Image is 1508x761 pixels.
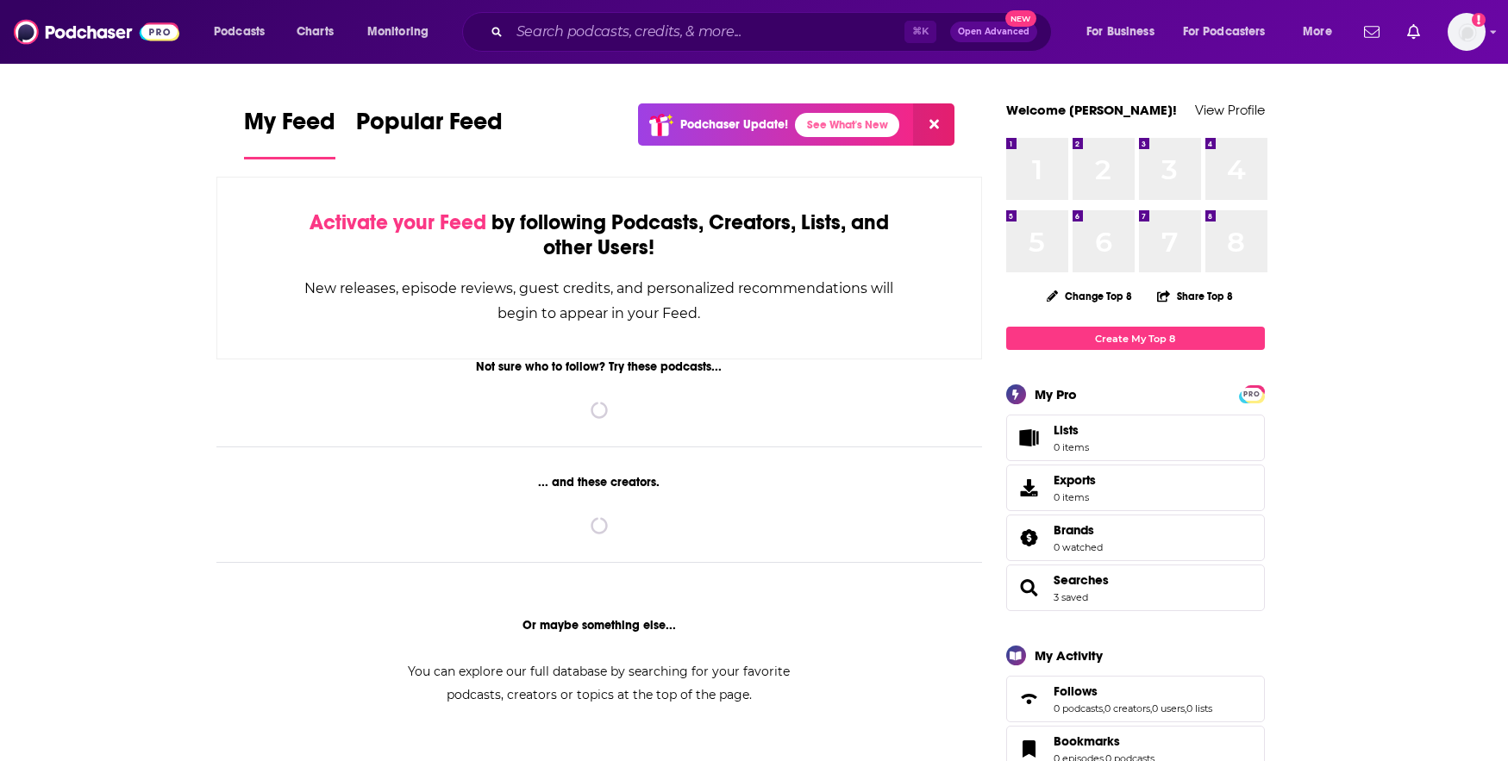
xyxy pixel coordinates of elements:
span: Bookmarks [1054,733,1120,749]
span: ⌘ K [904,21,936,43]
button: open menu [202,18,287,46]
button: open menu [1074,18,1176,46]
button: open menu [355,18,451,46]
a: Brands [1054,522,1103,538]
a: 3 saved [1054,591,1088,603]
button: open menu [1172,18,1291,46]
a: My Feed [244,107,335,159]
a: Follows [1012,687,1047,711]
a: 0 users [1152,702,1185,714]
span: New [1005,10,1036,27]
a: Charts [285,18,344,46]
img: Podchaser - Follow, Share and Rate Podcasts [14,16,179,48]
span: Popular Feed [356,107,503,147]
div: My Pro [1035,386,1077,402]
p: Podchaser Update! [680,117,788,132]
button: Show profile menu [1448,13,1486,51]
span: More [1303,20,1332,44]
span: For Podcasters [1183,20,1266,44]
a: Follows [1054,683,1212,699]
span: My Feed [244,107,335,147]
a: Exports [1006,465,1265,511]
div: New releases, episode reviews, guest credits, and personalized recommendations will begin to appe... [303,276,896,326]
a: Welcome [PERSON_NAME]! [1006,102,1177,118]
span: Follows [1054,683,1098,699]
a: 0 watched [1054,541,1103,553]
button: Share Top 8 [1156,279,1234,313]
a: 0 creators [1104,702,1150,714]
a: Lists [1006,415,1265,461]
span: Brands [1054,522,1094,538]
span: Follows [1006,676,1265,722]
span: 0 items [1054,491,1096,503]
span: Lists [1012,426,1047,450]
span: Exports [1012,476,1047,500]
a: Searches [1054,572,1109,588]
a: 0 podcasts [1054,702,1103,714]
a: Bookmarks [1054,733,1154,749]
a: See What's New [795,113,899,137]
a: Show notifications dropdown [1400,17,1427,47]
span: , [1150,702,1152,714]
div: Not sure who to follow? Try these podcasts... [216,359,983,374]
div: Search podcasts, credits, & more... [479,12,1068,52]
div: You can explore our full database by searching for your favorite podcasts, creators or topics at ... [387,660,811,707]
a: Create My Top 8 [1006,327,1265,350]
input: Search podcasts, credits, & more... [510,18,904,46]
span: PRO [1242,388,1262,401]
a: Bookmarks [1012,737,1047,761]
span: Lists [1054,422,1079,438]
a: Show notifications dropdown [1357,17,1386,47]
svg: Add a profile image [1472,13,1486,27]
span: Activate your Feed [310,209,486,235]
span: Exports [1054,472,1096,488]
span: Podcasts [214,20,265,44]
span: Logged in as sammyrsiegel [1448,13,1486,51]
a: View Profile [1195,102,1265,118]
span: Lists [1054,422,1089,438]
button: Change Top 8 [1036,285,1143,307]
a: PRO [1242,387,1262,400]
div: My Activity [1035,647,1103,664]
button: Open AdvancedNew [950,22,1037,42]
img: User Profile [1448,13,1486,51]
button: open menu [1291,18,1354,46]
div: by following Podcasts, Creators, Lists, and other Users! [303,210,896,260]
span: Brands [1006,515,1265,561]
span: Open Advanced [958,28,1029,36]
a: Searches [1012,576,1047,600]
span: Searches [1006,565,1265,611]
a: Brands [1012,526,1047,550]
span: Charts [297,20,334,44]
span: For Business [1086,20,1154,44]
span: , [1185,702,1186,714]
div: ... and these creators. [216,475,983,490]
span: 0 items [1054,441,1089,453]
div: Or maybe something else... [216,618,983,633]
a: 0 lists [1186,702,1212,714]
span: Monitoring [367,20,429,44]
span: , [1103,702,1104,714]
a: Popular Feed [356,107,503,159]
